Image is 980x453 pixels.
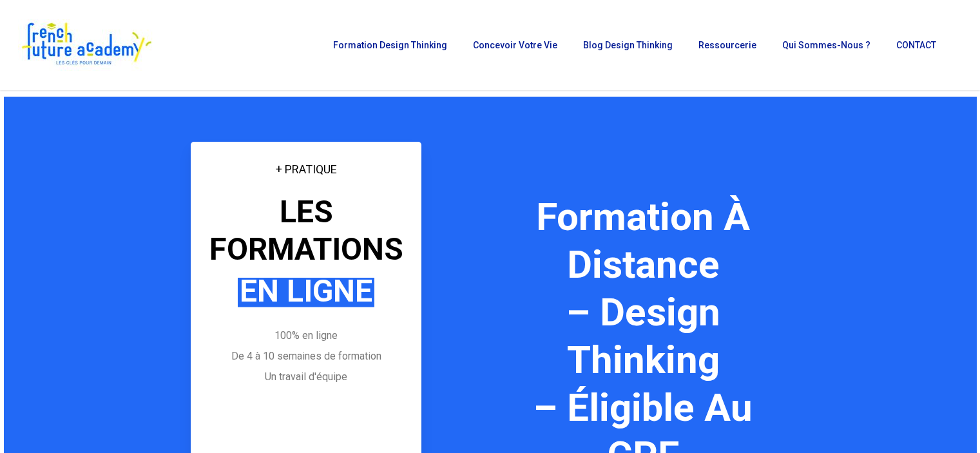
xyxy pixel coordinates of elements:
[276,162,337,176] font: + PRATIQUE
[473,40,557,50] font: Concevoir votre vie
[209,193,403,267] font: LES FORMATIONS
[583,40,673,50] font: Blog Design Thinking
[274,329,338,342] font: 100% en ligne
[782,40,870,50] font: Qui sommes-nous ?
[265,371,347,383] font: Un travail d'équipe
[466,41,564,50] a: Concevoir votre vie
[577,41,679,50] a: Blog Design Thinking
[692,41,763,50] a: Ressourcerie
[698,40,756,50] font: Ressourcerie
[776,41,877,50] a: Qui sommes-nous ?
[240,273,372,309] font: EN LIGNE
[18,19,154,71] img: Académie Française du Futur
[566,289,720,383] font: – Design Thinking
[536,194,750,287] font: Formation à distance
[890,41,943,50] a: CONTACT
[333,40,447,50] font: Formation Design Thinking
[231,350,381,362] font: De 4 à 10 semaines de formation
[896,40,936,50] font: CONTACT
[327,41,454,50] a: Formation Design Thinking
